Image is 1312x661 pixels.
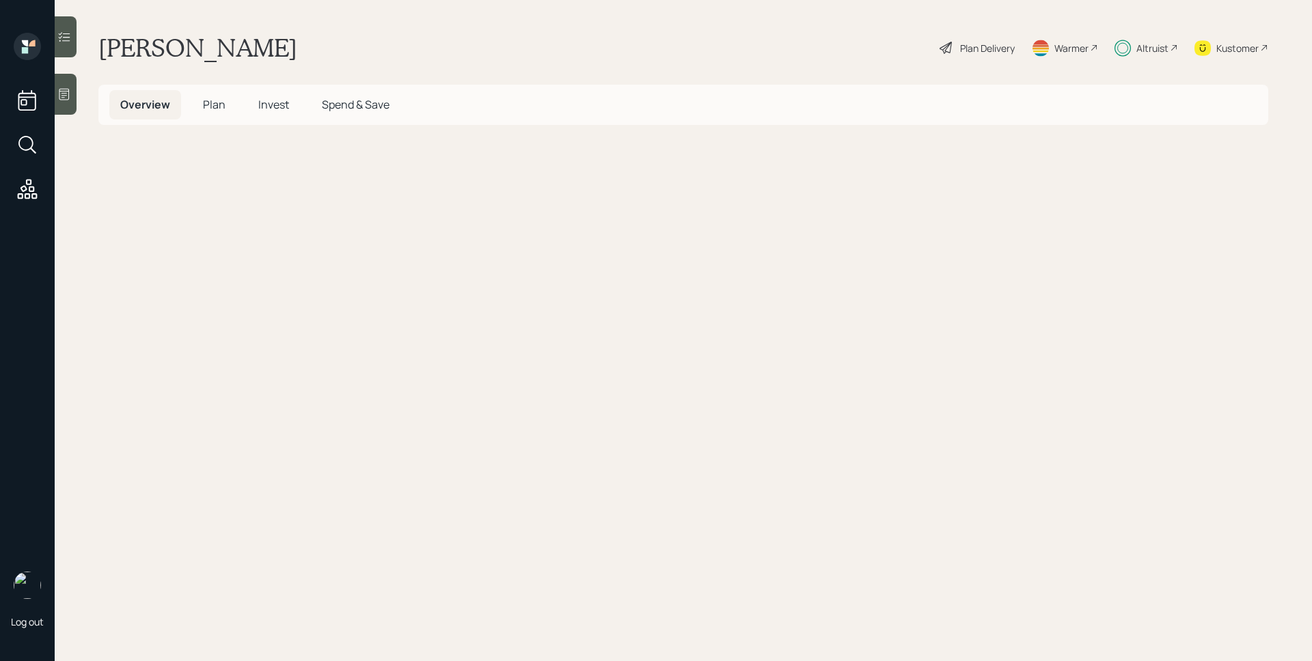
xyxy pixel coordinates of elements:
div: Altruist [1136,41,1168,55]
span: Overview [120,97,170,112]
span: Plan [203,97,225,112]
img: james-distasi-headshot.png [14,572,41,599]
div: Kustomer [1216,41,1259,55]
span: Invest [258,97,289,112]
div: Log out [11,615,44,628]
div: Plan Delivery [960,41,1015,55]
div: Warmer [1054,41,1089,55]
span: Spend & Save [322,97,389,112]
h1: [PERSON_NAME] [98,33,297,63]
